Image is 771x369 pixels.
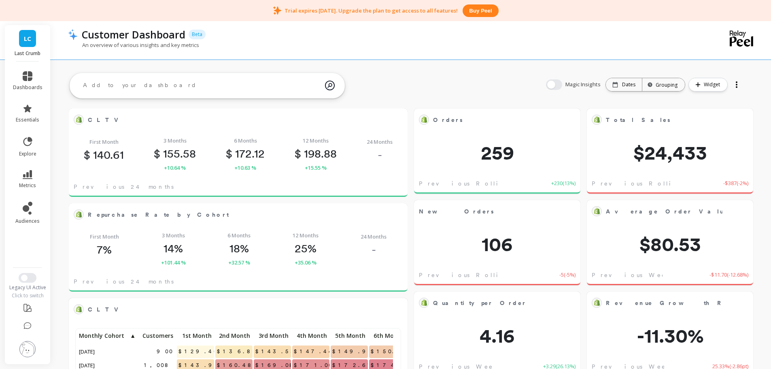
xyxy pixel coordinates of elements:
span: $150.94 [369,346,412,358]
span: explore [19,151,36,157]
span: Customers [140,333,173,339]
p: - [372,243,376,256]
div: Click to switch [5,292,51,299]
p: Last Crumb [13,50,42,57]
div: Toggle SortBy [138,330,176,344]
p: 7% [97,243,112,256]
p: 25% [295,241,316,255]
span: Orders [433,116,463,124]
span: 2nd Month [217,333,250,339]
img: magic search icon [325,75,335,96]
span: $147.44 [292,346,336,358]
span: essentials [16,117,39,123]
p: 18% [229,241,249,255]
div: Toggle SortBy [77,330,116,344]
span: Repurchase Rate by Cohort [88,209,377,220]
span: Orders [433,114,550,126]
span: First Month [90,232,119,241]
span: Previous Week [592,271,672,279]
span: -$11.70 ( -12.68% ) [709,271,748,279]
span: $ [154,147,160,160]
p: Customers [138,330,176,341]
img: profile picture [19,341,36,357]
span: 1st Month [178,333,212,339]
p: 198.88 [295,147,337,160]
button: Switch to New UI [19,273,36,283]
p: Dates [622,81,635,88]
span: 3 Months [164,137,187,145]
span: 900 [155,346,176,358]
span: -$387 ( -2% ) [723,179,748,188]
span: -11.30% [587,326,753,346]
span: Average Order Value* [606,206,722,217]
span: Previous 24 months [74,183,174,191]
span: LC [24,34,31,43]
span: 12 Months [293,231,319,239]
span: 24 Months [361,232,387,241]
div: Toggle SortBy [215,330,253,344]
p: - [378,148,382,162]
div: Toggle SortBy [176,330,215,344]
span: $ [226,147,232,160]
span: +15.55 % [305,164,327,172]
span: +10.63 % [234,164,256,172]
span: ▲ [129,333,136,339]
span: +10.64 % [164,164,186,172]
span: Monthly Cohort [79,333,129,339]
span: 3 Months [162,231,185,239]
p: 5th Month [331,330,368,341]
div: Toggle SortBy [292,330,330,344]
span: -5 ( -5% ) [559,271,576,279]
button: Widget [688,78,728,92]
span: New Orders [419,206,550,217]
p: 155.58 [154,147,196,160]
span: 12 Months [303,137,329,145]
span: $ [295,147,301,160]
div: Toggle SortBy [369,330,407,344]
span: CLTV [88,116,123,124]
p: 6th Month [369,330,406,341]
span: Total Sales [606,116,670,124]
span: Revenue Growth Rate [606,299,742,307]
span: CLTV [88,304,377,315]
span: Previous Rolling 7-day [419,179,549,188]
span: Repurchase Rate by Cohort [88,211,229,219]
span: First Month [89,138,119,146]
p: 2nd Month [215,330,253,341]
span: New Orders [419,207,494,216]
span: $ [84,148,90,162]
span: 4.16 [414,326,580,346]
p: 172.12 [226,147,265,160]
span: $143.53 [254,346,302,358]
p: 1st Month [177,330,214,341]
span: $136.88 [215,346,266,358]
p: Beta [189,30,206,39]
div: Toggle SortBy [253,330,292,344]
span: 4th Month [294,333,327,339]
span: +230 ( 13% ) [551,179,576,188]
span: $149.95 [331,346,378,358]
span: 6 Months [227,231,251,239]
div: Grouping [650,81,678,89]
span: CLTV [88,305,123,314]
span: +101.44 % [161,258,186,267]
span: 6 Months [234,137,257,145]
span: Widget [704,81,722,89]
span: 106 [414,235,580,254]
p: Customer Dashboard [82,28,185,41]
p: 14% [164,241,183,255]
span: 6th Month [371,333,404,339]
span: Magic Insights [565,81,602,89]
p: An overview of various insights and key metrics [68,41,199,49]
span: dashboards [13,84,42,91]
span: CLTV [88,114,377,126]
div: Toggle SortBy [330,330,369,344]
div: Legacy UI Active [5,284,51,291]
span: Revenue Growth Rate [606,297,722,309]
span: $129.40 [177,346,220,358]
span: $80.53 [587,235,753,254]
span: 24 Months [367,138,393,146]
span: Previous 24 months [74,277,174,286]
p: Monthly Cohort [77,330,138,341]
img: header icon [68,29,78,40]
